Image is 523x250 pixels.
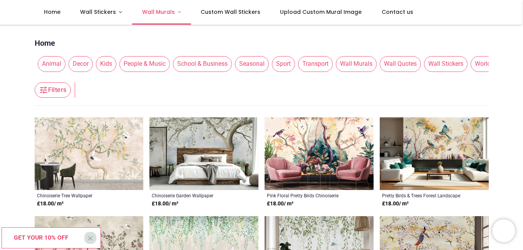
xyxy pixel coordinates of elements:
[116,56,170,72] button: People & Music
[152,192,235,198] a: Chinoiserie Garden Wallpaper
[377,56,421,72] button: Wall Quotes
[96,56,116,72] span: Kids
[269,56,295,72] button: Sport
[336,56,377,72] span: Wall Murals
[265,117,374,190] img: Pink Floral Pretty Birds Chinoiserie Wall Mural Wallpaper
[35,82,71,98] button: Filters
[380,117,489,190] img: Pretty Birds & Trees Forest Landscape Wall Mural Wallpaper
[272,56,295,72] span: Sport
[267,192,350,198] a: Pink Floral Pretty Birds Chinoiserie Wallpaper
[235,56,269,72] span: Seasonal
[333,56,377,72] button: Wall Murals
[201,8,260,16] span: Custom Wall Stickers
[471,56,495,72] span: World
[37,192,121,198] a: Chinoiserie Tree Wallpaper
[298,56,333,72] span: Transport
[142,8,175,16] span: Wall Murals
[35,117,144,190] img: Chinoiserie Tree Wall Mural Wallpaper
[232,56,269,72] button: Seasonal
[170,56,232,72] button: School & Business
[492,219,515,242] iframe: Brevo live chat
[382,200,409,208] strong: £ 18.00 / m²
[65,56,93,72] button: Decor
[44,8,60,16] span: Home
[35,56,65,72] button: Animal
[35,38,55,48] a: Home
[93,56,116,72] button: Kids
[69,56,93,72] span: Decor
[424,56,468,72] span: Wall Stickers
[421,56,468,72] button: Wall Stickers
[38,56,65,72] span: Animal
[267,200,293,208] strong: £ 18.00 / m²
[149,117,258,190] img: Chinoiserie Garden Wall Mural Wallpaper
[119,56,170,72] span: People & Music
[382,192,466,198] a: Pretty Birds & Trees Forest Landscape Wallpaper
[280,8,362,16] span: Upload Custom Mural Image
[152,200,178,208] strong: £ 18.00 / m²
[380,56,421,72] span: Wall Quotes
[382,8,413,16] span: Contact us
[173,56,232,72] span: School & Business
[37,200,64,208] strong: £ 18.00 / m²
[295,56,333,72] button: Transport
[468,56,495,72] button: World
[80,8,116,16] span: Wall Stickers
